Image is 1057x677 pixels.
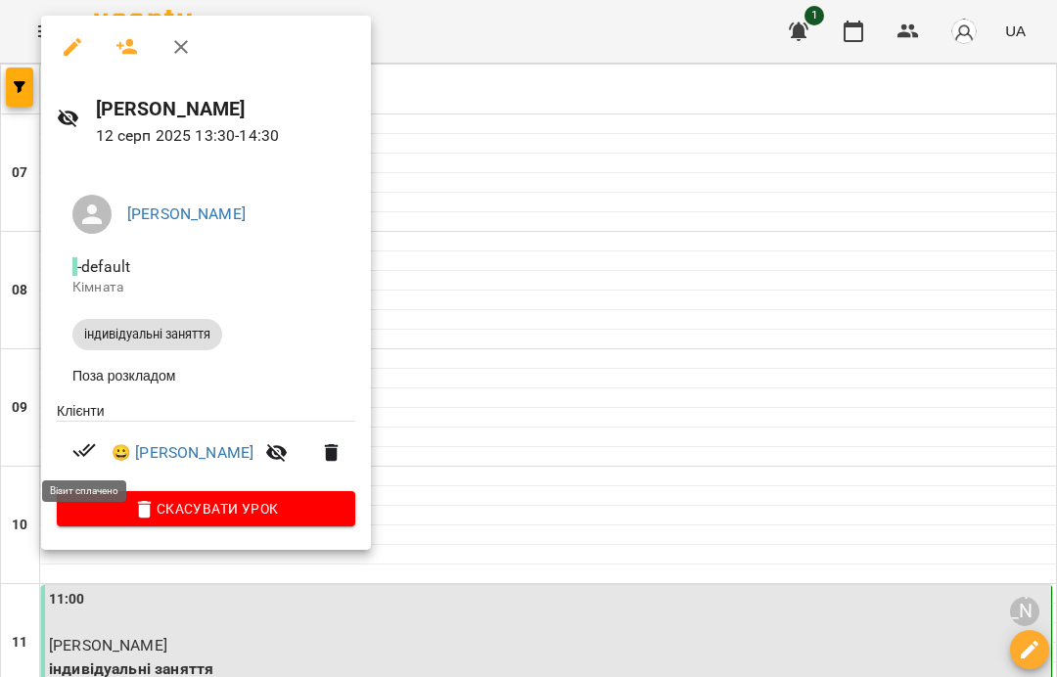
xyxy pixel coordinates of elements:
[57,401,355,492] ul: Клієнти
[72,497,340,520] span: Скасувати Урок
[96,94,355,124] h6: [PERSON_NAME]
[96,124,355,148] p: 12 серп 2025 13:30 - 14:30
[72,326,222,343] span: індивідуальні заняття
[57,491,355,526] button: Скасувати Урок
[127,204,246,223] a: [PERSON_NAME]
[57,358,355,393] li: Поза розкладом
[112,441,253,465] a: 😀 [PERSON_NAME]
[72,257,134,276] span: - default
[72,278,340,297] p: Кімната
